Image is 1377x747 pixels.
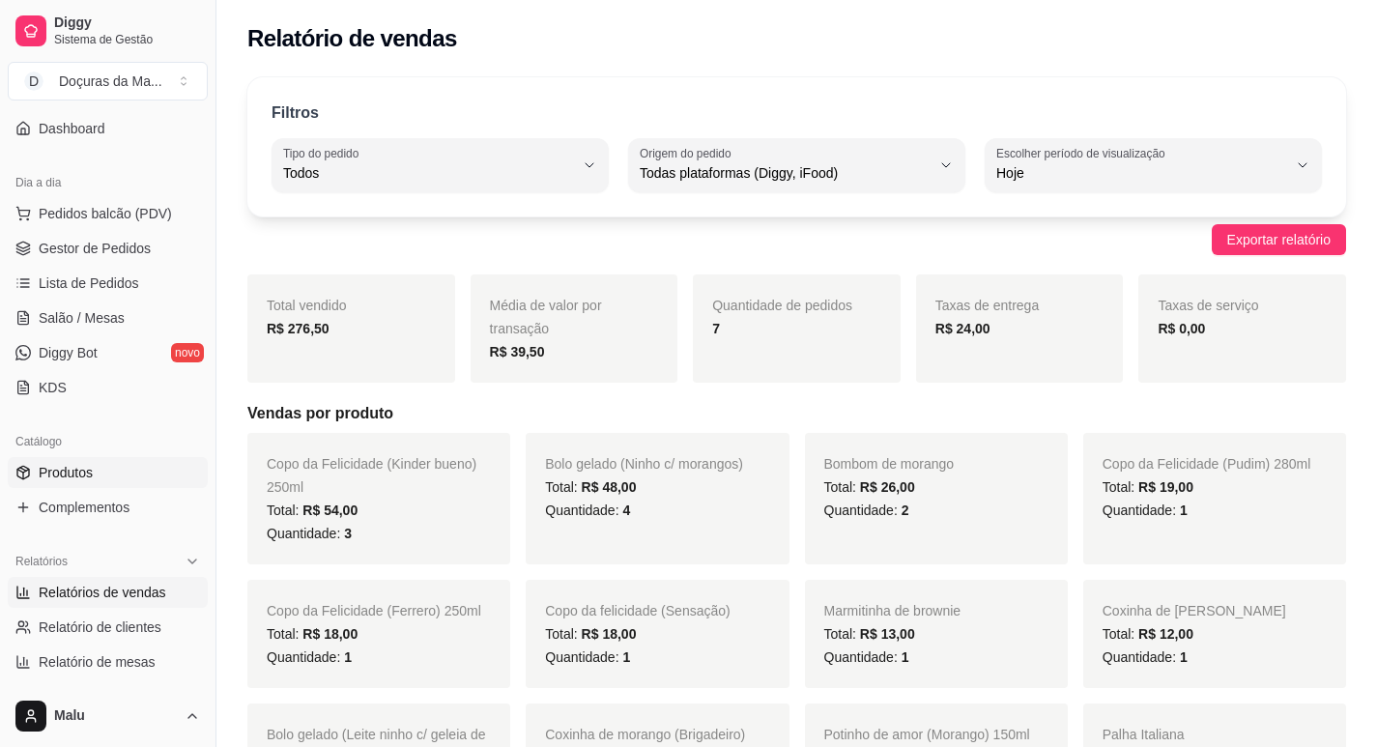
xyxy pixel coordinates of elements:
[8,681,208,712] a: Relatório de fidelidadenovo
[54,32,200,47] span: Sistema de Gestão
[267,456,476,495] span: Copo da Felicidade (Kinder bueno) 250ml
[1103,626,1193,642] span: Total:
[640,145,737,161] label: Origem do pedido
[490,344,545,359] strong: R$ 39,50
[39,343,98,362] span: Diggy Bot
[39,583,166,602] span: Relatórios de vendas
[39,618,161,637] span: Relatório de clientes
[247,23,457,54] h2: Relatório de vendas
[267,503,358,518] span: Total:
[8,457,208,488] a: Produtos
[712,321,720,336] strong: 7
[8,62,208,101] button: Select a team
[1103,456,1311,472] span: Copo da Felicidade (Pudim) 280ml
[39,652,156,672] span: Relatório de mesas
[39,119,105,138] span: Dashboard
[1138,479,1193,495] span: R$ 19,00
[628,138,965,192] button: Origem do pedidoTodas plataformas (Diggy, iFood)
[24,72,43,91] span: D
[39,204,172,223] span: Pedidos balcão (PDV)
[996,145,1171,161] label: Escolher período de visualização
[824,603,961,618] span: Marmitinha de brownie
[344,649,352,665] span: 1
[267,603,481,618] span: Copo da Felicidade (Ferrero) 250ml
[272,101,319,125] p: Filtros
[582,626,637,642] span: R$ 18,00
[640,163,931,183] span: Todas plataformas (Diggy, iFood)
[8,113,208,144] a: Dashboard
[8,268,208,299] a: Lista de Pedidos
[860,626,915,642] span: R$ 13,00
[39,273,139,293] span: Lista de Pedidos
[545,626,636,642] span: Total:
[54,14,200,32] span: Diggy
[1103,479,1193,495] span: Total:
[8,577,208,608] a: Relatórios de vendas
[8,693,208,739] button: Malu
[267,526,352,541] span: Quantidade:
[935,298,1039,313] span: Taxas de entrega
[1158,298,1258,313] span: Taxas de serviço
[622,649,630,665] span: 1
[267,298,347,313] span: Total vendido
[272,138,609,192] button: Tipo do pedidoTodos
[1138,626,1193,642] span: R$ 12,00
[8,302,208,333] a: Salão / Mesas
[8,426,208,457] div: Catálogo
[8,233,208,264] a: Gestor de Pedidos
[712,298,852,313] span: Quantidade de pedidos
[545,456,743,472] span: Bolo gelado (Ninho c/ morangos)
[8,198,208,229] button: Pedidos balcão (PDV)
[824,649,909,665] span: Quantidade:
[902,503,909,518] span: 2
[8,337,208,368] a: Diggy Botnovo
[8,8,208,54] a: DiggySistema de Gestão
[1180,649,1188,665] span: 1
[39,308,125,328] span: Salão / Mesas
[935,321,990,336] strong: R$ 24,00
[1103,603,1286,618] span: Coxinha de [PERSON_NAME]
[582,479,637,495] span: R$ 48,00
[1103,503,1188,518] span: Quantidade:
[283,145,365,161] label: Tipo do pedido
[860,479,915,495] span: R$ 26,00
[1158,321,1205,336] strong: R$ 0,00
[490,298,602,336] span: Média de valor por transação
[1180,503,1188,518] span: 1
[39,239,151,258] span: Gestor de Pedidos
[1103,727,1185,742] span: Palha Italiana
[283,163,574,183] span: Todos
[59,72,162,91] div: Doçuras da Ma ...
[996,163,1287,183] span: Hoje
[54,707,177,725] span: Malu
[545,503,630,518] span: Quantidade:
[1103,649,1188,665] span: Quantidade:
[545,649,630,665] span: Quantidade:
[1212,224,1346,255] button: Exportar relatório
[824,626,915,642] span: Total:
[545,479,636,495] span: Total:
[824,727,1030,742] span: Potinho de amor (Morango) 150ml
[267,321,330,336] strong: R$ 276,50
[8,612,208,643] a: Relatório de clientes
[902,649,909,665] span: 1
[622,503,630,518] span: 4
[8,167,208,198] div: Dia a dia
[8,646,208,677] a: Relatório de mesas
[8,372,208,403] a: KDS
[15,554,68,569] span: Relatórios
[302,626,358,642] span: R$ 18,00
[344,526,352,541] span: 3
[824,503,909,518] span: Quantidade:
[545,603,730,618] span: Copo da felicidade (Sensação)
[302,503,358,518] span: R$ 54,00
[985,138,1322,192] button: Escolher período de visualizaçãoHoje
[8,492,208,523] a: Complementos
[1227,229,1331,250] span: Exportar relatório
[39,378,67,397] span: KDS
[267,626,358,642] span: Total:
[824,456,955,472] span: Bombom de morango
[247,402,1346,425] h5: Vendas por produto
[267,649,352,665] span: Quantidade:
[824,479,915,495] span: Total:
